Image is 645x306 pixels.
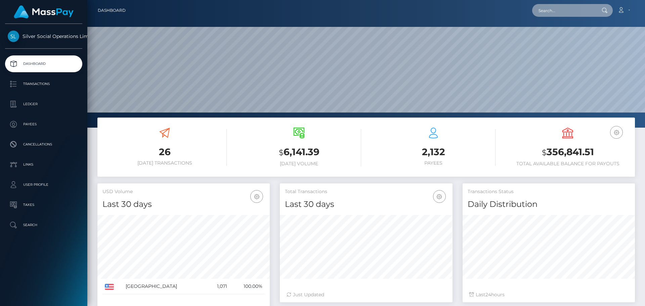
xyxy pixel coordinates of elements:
[102,199,265,210] h4: Last 30 days
[8,79,80,89] p: Transactions
[485,292,491,298] span: 24
[229,279,265,294] td: 100.00%
[8,119,80,129] p: Payees
[532,4,595,17] input: Search...
[102,160,227,166] h6: [DATE] Transactions
[5,196,82,213] a: Taxes
[5,76,82,92] a: Transactions
[5,116,82,133] a: Payees
[8,200,80,210] p: Taxes
[468,188,630,195] h5: Transactions Status
[8,220,80,230] p: Search
[506,145,630,159] h3: 356,841.51
[542,148,547,157] small: $
[371,160,496,166] h6: Payees
[285,188,447,195] h5: Total Transactions
[207,279,229,294] td: 1,071
[237,145,361,159] h3: 6,141.39
[8,180,80,190] p: User Profile
[5,156,82,173] a: Links
[237,161,361,167] h6: [DATE] Volume
[5,176,82,193] a: User Profile
[8,99,80,109] p: Ledger
[371,145,496,159] h3: 2,132
[287,291,445,298] div: Just Updated
[469,291,628,298] div: Last hours
[123,279,208,294] td: [GEOGRAPHIC_DATA]
[102,145,227,159] h3: 26
[8,139,80,149] p: Cancellations
[5,136,82,153] a: Cancellations
[468,199,630,210] h4: Daily Distribution
[98,3,126,17] a: Dashboard
[102,188,265,195] h5: USD Volume
[5,33,82,39] span: Silver Social Operations Limited
[5,55,82,72] a: Dashboard
[8,31,19,42] img: Silver Social Operations Limited
[279,148,284,157] small: $
[5,217,82,233] a: Search
[5,96,82,113] a: Ledger
[105,284,114,290] img: US.png
[14,5,74,18] img: MassPay Logo
[8,160,80,170] p: Links
[285,199,447,210] h4: Last 30 days
[506,161,630,167] h6: Total Available Balance for Payouts
[8,59,80,69] p: Dashboard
